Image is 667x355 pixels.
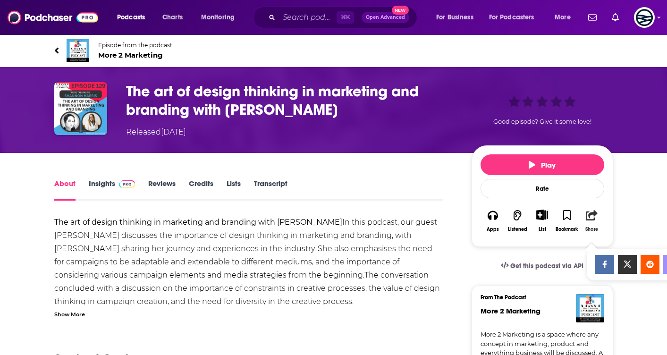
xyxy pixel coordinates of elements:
div: List [539,226,546,232]
a: InsightsPodchaser Pro [89,179,135,201]
button: open menu [430,10,485,25]
a: About [54,179,76,201]
span: ⌘ K [337,11,354,24]
h3: From The Podcast [481,294,597,301]
span: More 2 Marketing [98,51,172,59]
button: Show More Button [532,210,552,220]
button: Apps [481,203,505,238]
button: Listened [505,203,530,238]
img: Podchaser Pro [119,180,135,188]
span: Episode from the podcast [98,42,172,49]
div: Show More ButtonList [530,203,554,238]
span: Podcasts [117,11,145,24]
img: More 2 Marketing [67,39,89,62]
span: Logged in as GlobalPrairie [634,7,655,28]
button: open menu [548,10,583,25]
a: Reviews [148,179,176,201]
h1: The art of design thinking in marketing and branding with Shannon Harris [126,82,456,119]
a: Credits [189,179,213,201]
img: More 2 Marketing [576,294,604,322]
div: Search podcasts, credits, & more... [262,7,426,28]
span: Open Advanced [366,15,405,20]
button: Open AdvancedNew [362,12,409,23]
strong: The art of design thinking in marketing and branding with [PERSON_NAME] [54,218,342,227]
span: Charts [162,11,183,24]
img: The art of design thinking in marketing and branding with Shannon Harris [54,82,107,135]
a: Show notifications dropdown [608,9,623,25]
span: New [392,6,409,15]
button: Bookmark [555,203,579,238]
button: open menu [194,10,247,25]
img: Podchaser - Follow, Share and Rate Podcasts [8,8,98,26]
span: Play [529,161,556,169]
input: Search podcasts, credits, & more... [279,10,337,25]
div: Apps [487,227,499,232]
div: Bookmark [556,227,578,232]
a: Share on Facebook [595,255,614,274]
button: Play [481,154,604,175]
img: User Profile [634,7,655,28]
span: For Podcasters [489,11,534,24]
div: Rate [481,179,604,198]
span: Get this podcast via API [510,262,583,270]
button: open menu [110,10,157,25]
button: Show profile menu [634,7,655,28]
a: More 2 MarketingEpisode from the podcastMore 2 Marketing [54,39,334,62]
a: Share on Reddit [641,255,659,274]
div: Share [585,227,598,232]
a: Share on X/Twitter [618,255,637,274]
span: Monitoring [201,11,235,24]
a: Lists [227,179,241,201]
a: Charts [156,10,188,25]
button: open menu [483,10,548,25]
a: More 2 Marketing [481,306,540,315]
a: Transcript [254,179,287,201]
button: Share [579,203,604,238]
div: Listened [508,227,527,232]
span: For Business [436,11,473,24]
div: Released [DATE] [126,127,186,138]
a: Get this podcast via API [493,254,591,278]
span: More [555,11,571,24]
a: Show notifications dropdown [584,9,600,25]
span: Good episode? Give it some love! [493,118,591,125]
